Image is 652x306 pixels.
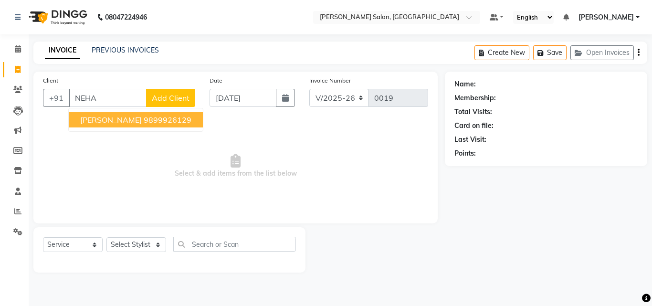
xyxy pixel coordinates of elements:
[92,46,159,54] a: PREVIOUS INVOICES
[533,45,567,60] button: Save
[105,4,147,31] b: 08047224946
[173,237,296,252] input: Search or Scan
[454,79,476,89] div: Name:
[454,148,476,158] div: Points:
[69,89,147,107] input: Search by Name/Mobile/Email/Code
[570,45,634,60] button: Open Invoices
[454,93,496,103] div: Membership:
[144,115,191,125] ngb-highlight: 9899926129
[474,45,529,60] button: Create New
[80,115,142,125] span: [PERSON_NAME]
[152,93,189,103] span: Add Client
[43,89,70,107] button: +91
[454,107,492,117] div: Total Visits:
[24,4,90,31] img: logo
[454,121,494,131] div: Card on file:
[454,135,486,145] div: Last Visit:
[43,76,58,85] label: Client
[210,76,222,85] label: Date
[43,118,428,214] span: Select & add items from the list below
[309,76,351,85] label: Invoice Number
[45,42,80,59] a: INVOICE
[146,89,195,107] button: Add Client
[578,12,634,22] span: [PERSON_NAME]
